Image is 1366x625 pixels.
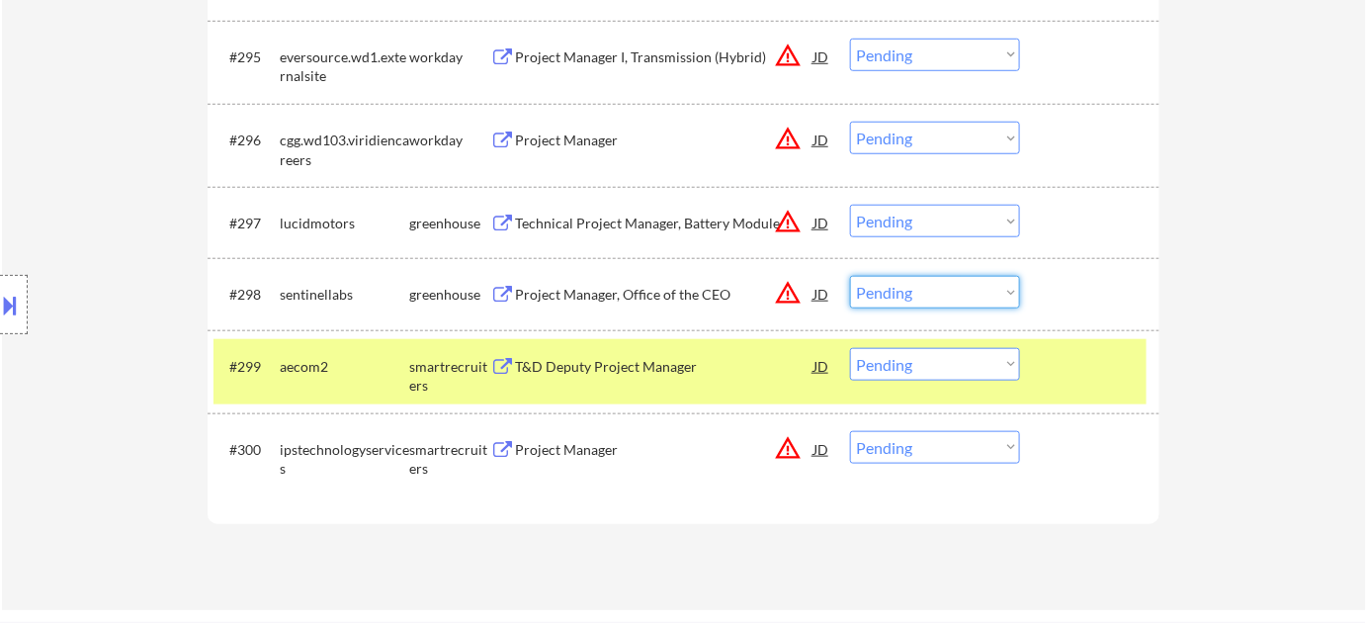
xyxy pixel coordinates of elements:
button: warning_amber [774,42,802,69]
div: greenhouse [409,285,490,305]
div: smartrecruiters [409,357,490,396]
div: greenhouse [409,214,490,233]
button: warning_amber [774,434,802,462]
div: JD [811,205,831,240]
div: workday [409,131,490,150]
button: warning_amber [774,279,802,307]
div: eversource.wd1.externalsite [280,47,409,86]
div: smartrecruiters [409,440,490,479]
div: JD [811,122,831,157]
div: Project Manager I, Transmission (Hybrid) [515,47,813,67]
div: Project Manager [515,131,813,150]
div: JD [811,39,831,74]
div: Project Manager [515,440,813,460]
div: JD [811,431,831,467]
button: warning_amber [774,125,802,152]
div: Project Manager, Office of the CEO [515,285,813,305]
div: #295 [229,47,264,67]
div: JD [811,276,831,312]
div: Technical Project Manager, Battery Module [515,214,813,233]
div: JD [811,348,831,384]
div: workday [409,47,490,67]
button: warning_amber [774,208,802,235]
div: T&D Deputy Project Manager [515,357,813,377]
